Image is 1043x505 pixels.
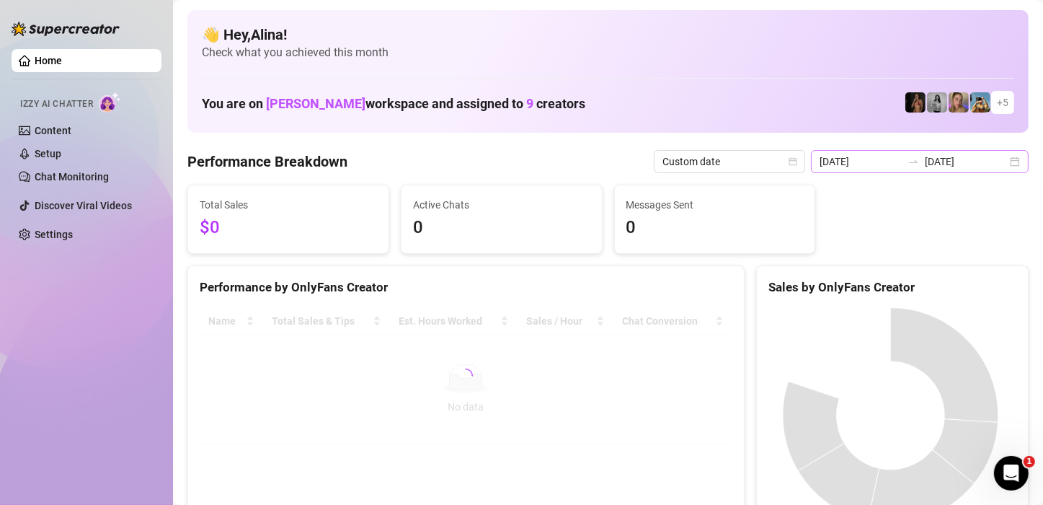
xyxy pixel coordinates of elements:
[202,96,585,112] h1: You are on workspace and assigned to creators
[662,151,796,172] span: Custom date
[970,92,990,113] img: Babydanix
[949,92,969,113] img: Cherry
[994,456,1029,491] iframe: Intercom live chat
[202,25,1014,45] h4: 👋 Hey, Alina !
[200,214,377,242] span: $0
[907,156,919,167] span: swap-right
[997,95,1008,110] span: + 5
[925,154,1007,170] input: End date
[35,148,61,159] a: Setup
[458,369,473,383] span: loading
[413,197,590,213] span: Active Chats
[99,92,121,113] img: AI Chatter
[187,151,347,172] h4: Performance Breakdown
[20,97,93,111] span: Izzy AI Chatter
[35,200,132,211] a: Discover Viral Videos
[202,45,1014,61] span: Check what you achieved this month
[905,92,926,113] img: the_bohema
[12,22,120,36] img: logo-BBDzfeDw.svg
[200,197,377,213] span: Total Sales
[626,214,804,242] span: 0
[789,157,797,166] span: calendar
[768,278,1016,297] div: Sales by OnlyFans Creator
[35,125,71,136] a: Content
[35,55,62,66] a: Home
[626,197,804,213] span: Messages Sent
[200,278,732,297] div: Performance by OnlyFans Creator
[35,171,109,183] a: Chat Monitoring
[266,96,365,111] span: [PERSON_NAME]
[526,96,533,111] span: 9
[35,229,73,240] a: Settings
[1024,456,1035,467] span: 1
[907,156,919,167] span: to
[413,214,590,242] span: 0
[820,154,902,170] input: Start date
[927,92,947,113] img: A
